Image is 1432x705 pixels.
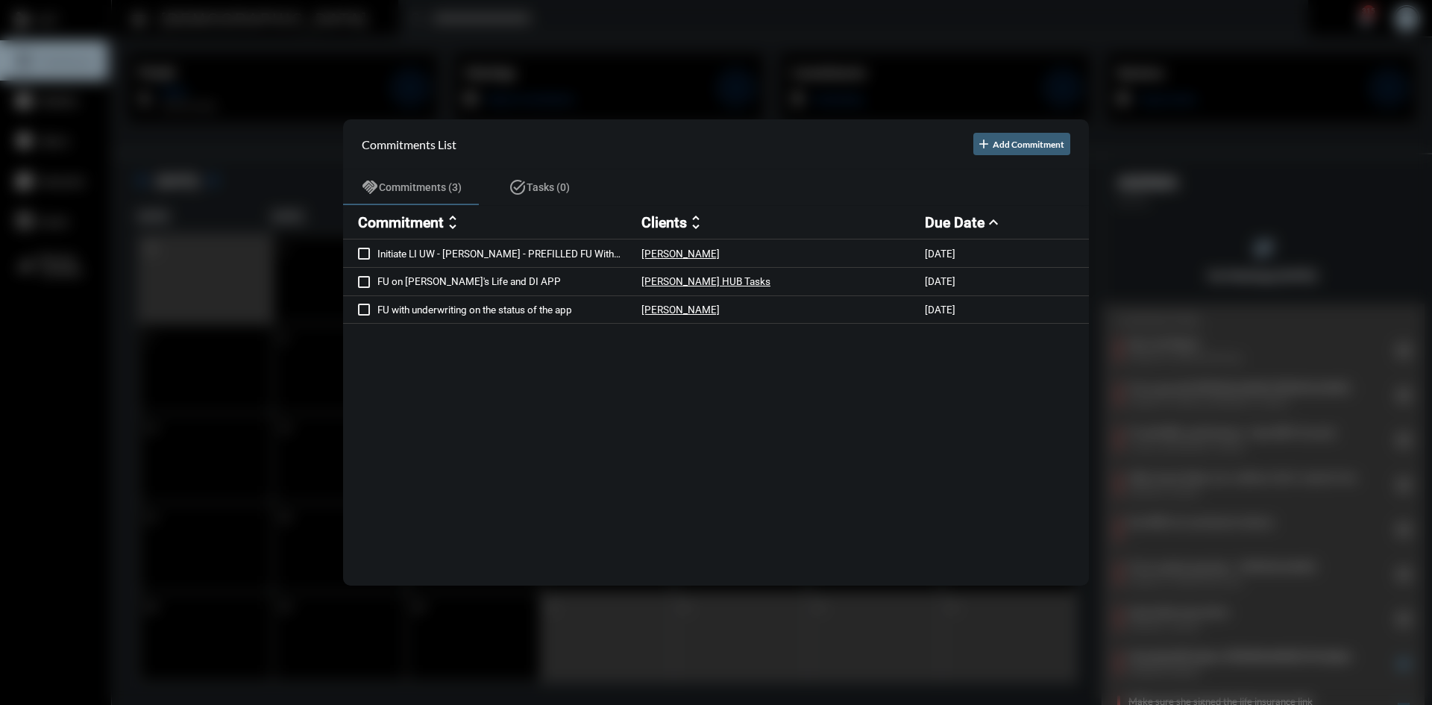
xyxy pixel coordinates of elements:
[509,178,527,196] mat-icon: task_alt
[358,214,444,231] h2: Commitment
[925,304,955,316] p: [DATE]
[444,213,462,231] mat-icon: unfold_more
[377,248,641,260] p: Initiate LI UW - [PERSON_NAME] - PREFILLED FU With [PERSON_NAME] -
[925,275,955,287] p: [DATE]
[641,304,720,316] p: [PERSON_NAME]
[925,248,955,260] p: [DATE]
[925,214,984,231] h2: Due Date
[527,181,570,193] span: Tasks (0)
[973,133,1070,155] button: Add Commitment
[377,304,641,316] p: FU with underwriting on the status of the app
[687,213,705,231] mat-icon: unfold_more
[984,213,1002,231] mat-icon: expand_less
[641,248,720,260] p: [PERSON_NAME]
[976,137,991,151] mat-icon: add
[361,178,379,196] mat-icon: handshake
[641,214,687,231] h2: Clients
[362,137,456,151] h2: Commitments List
[641,275,770,287] p: [PERSON_NAME] HUB Tasks
[379,181,462,193] span: Commitments (3)
[377,275,641,287] p: FU on [PERSON_NAME]'s Life and DI APP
